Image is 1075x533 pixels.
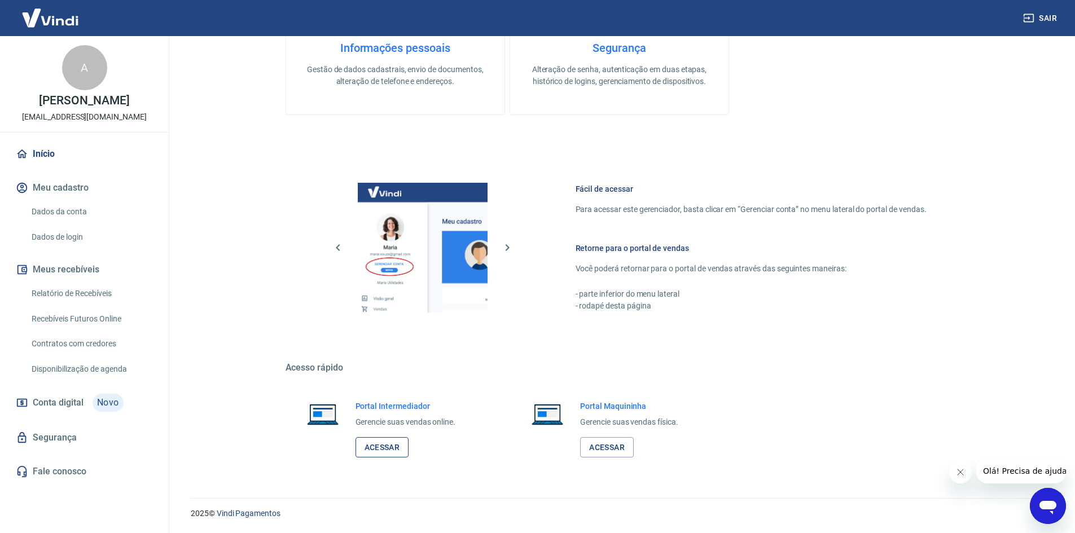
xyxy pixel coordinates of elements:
p: - rodapé desta página [576,300,927,312]
h5: Acesso rápido [286,362,954,373]
iframe: Fechar mensagem [949,461,972,483]
a: Recebíveis Futuros Online [27,307,155,331]
p: Você poderá retornar para o portal de vendas através das seguintes maneiras: [576,263,927,275]
button: Meus recebíveis [14,257,155,282]
div: A [62,45,107,90]
iframe: Botão para abrir a janela de mensagens [1030,488,1066,524]
img: Imagem da dashboard mostrando o botão de gerenciar conta na sidebar no lado esquerdo [358,183,488,312]
h4: Segurança [528,41,710,55]
button: Sair [1021,8,1061,29]
p: [EMAIL_ADDRESS][DOMAIN_NAME] [22,111,147,123]
iframe: Mensagem da empresa [976,459,1066,483]
p: - parte inferior do menu lateral [576,288,927,300]
a: Início [14,142,155,166]
span: Conta digital [33,395,84,411]
a: Disponibilização de agenda [27,358,155,381]
span: Olá! Precisa de ajuda? [7,8,95,17]
a: Vindi Pagamentos [217,509,280,518]
h6: Portal Maquininha [580,400,678,412]
a: Contratos com credores [27,332,155,355]
button: Meu cadastro [14,175,155,200]
h6: Portal Intermediador [356,400,456,412]
a: Conta digitalNovo [14,389,155,416]
a: Dados de login [27,226,155,249]
a: Fale conosco [14,459,155,484]
h4: Informações pessoais [304,41,486,55]
a: Segurança [14,425,155,450]
a: Dados da conta [27,200,155,223]
span: Novo [93,394,124,412]
img: Imagem de um notebook aberto [524,400,571,428]
img: Vindi [14,1,87,35]
a: Acessar [580,437,634,458]
p: 2025 © [191,508,1048,519]
h6: Retorne para o portal de vendas [576,243,927,254]
h6: Fácil de acessar [576,183,927,195]
p: Gestão de dados cadastrais, envio de documentos, alteração de telefone e endereços. [304,64,486,87]
a: Relatório de Recebíveis [27,282,155,305]
a: Acessar [356,437,409,458]
p: Gerencie suas vendas física. [580,416,678,428]
p: Para acessar este gerenciador, basta clicar em “Gerenciar conta” no menu lateral do portal de ven... [576,204,927,215]
p: [PERSON_NAME] [39,95,129,107]
p: Gerencie suas vendas online. [356,416,456,428]
p: Alteração de senha, autenticação em duas etapas, histórico de logins, gerenciamento de dispositivos. [528,64,710,87]
img: Imagem de um notebook aberto [299,400,346,428]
